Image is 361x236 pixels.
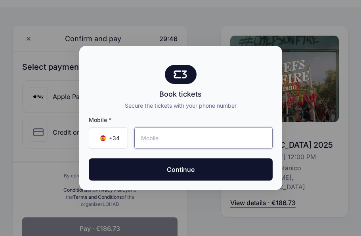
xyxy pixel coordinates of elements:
input: Mobile [134,127,273,149]
span: Mobile * [89,116,273,124]
div: Secure the tickets with your phone number [125,101,237,110]
div: Book tickets [125,89,237,100]
div: Country Code Selector [89,127,128,149]
button: Continue [89,158,273,181]
span: +34 [109,134,120,142]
